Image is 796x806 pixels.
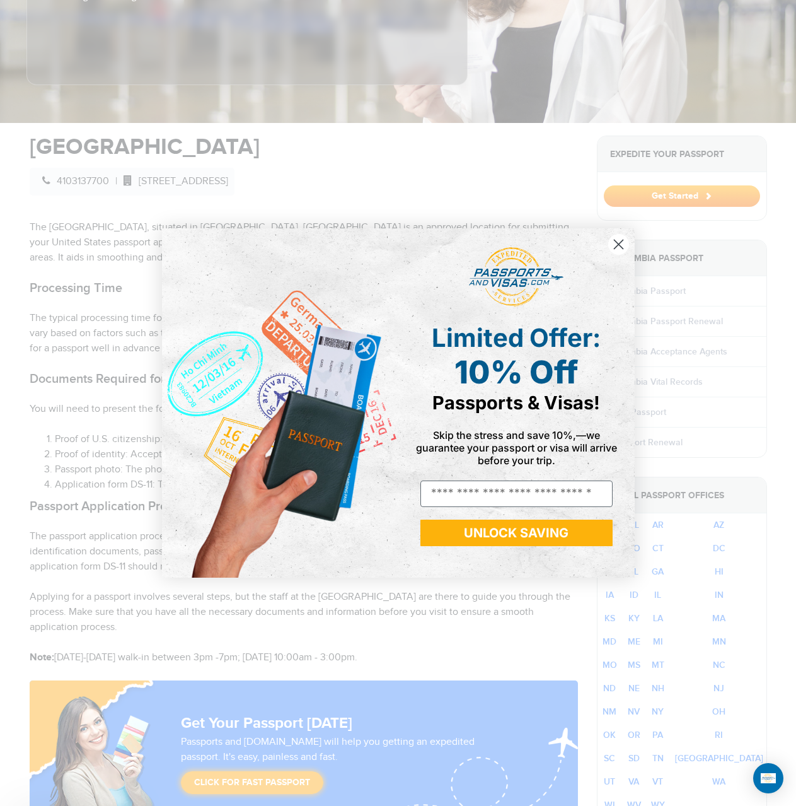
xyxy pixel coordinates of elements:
button: UNLOCK SAVING [420,520,613,546]
span: Passports & Visas! [432,392,600,414]
div: Open Intercom Messenger [753,763,783,793]
img: de9cda0d-0715-46ca-9a25-073762a91ba7.png [162,228,398,577]
img: passports and visas [469,247,563,307]
span: 10% Off [454,353,578,391]
button: Close dialog [608,233,630,255]
span: Skip the stress and save 10%,—we guarantee your passport or visa will arrive before your trip. [416,429,617,467]
span: Limited Offer: [432,322,601,353]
